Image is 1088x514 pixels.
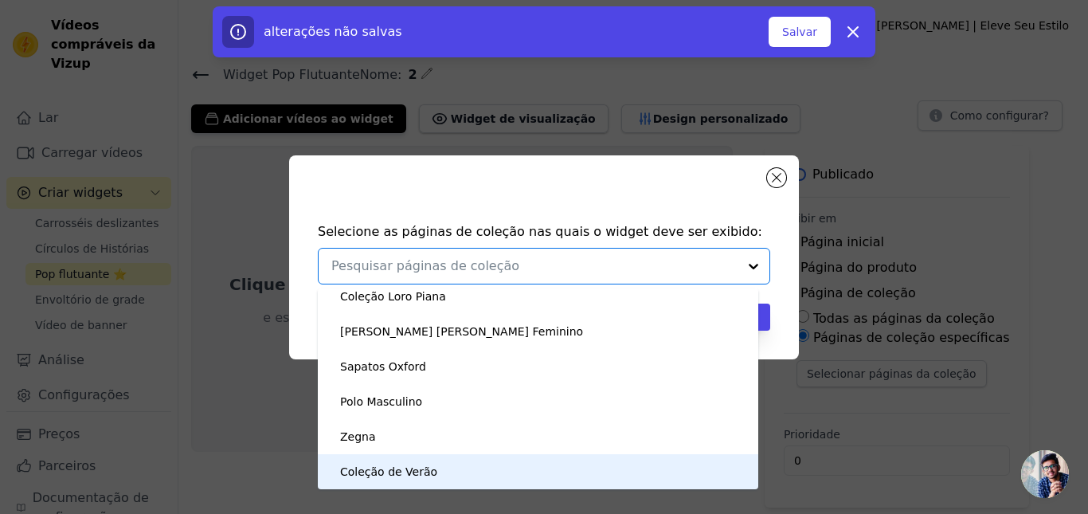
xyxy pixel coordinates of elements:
font: Sapatos Oxford [340,360,426,373]
font: Coleção Loro Piana [340,290,446,303]
font: Coleção de Verão [340,465,437,478]
button: Fechar modal [767,168,786,187]
font: Zegna [340,430,376,443]
div: Bate-papo aberto [1021,450,1069,498]
font: Salvar [782,26,817,38]
font: Selecione as páginas de coleção nas quais o widget deve ser exibido: [318,224,762,239]
font: Polo Masculino [340,395,422,408]
button: Salvar [769,17,831,47]
font: [PERSON_NAME] [PERSON_NAME] Feminino [340,325,583,338]
input: Pesquisar páginas de coleção [331,257,738,276]
font: alterações não salvas [264,24,402,39]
